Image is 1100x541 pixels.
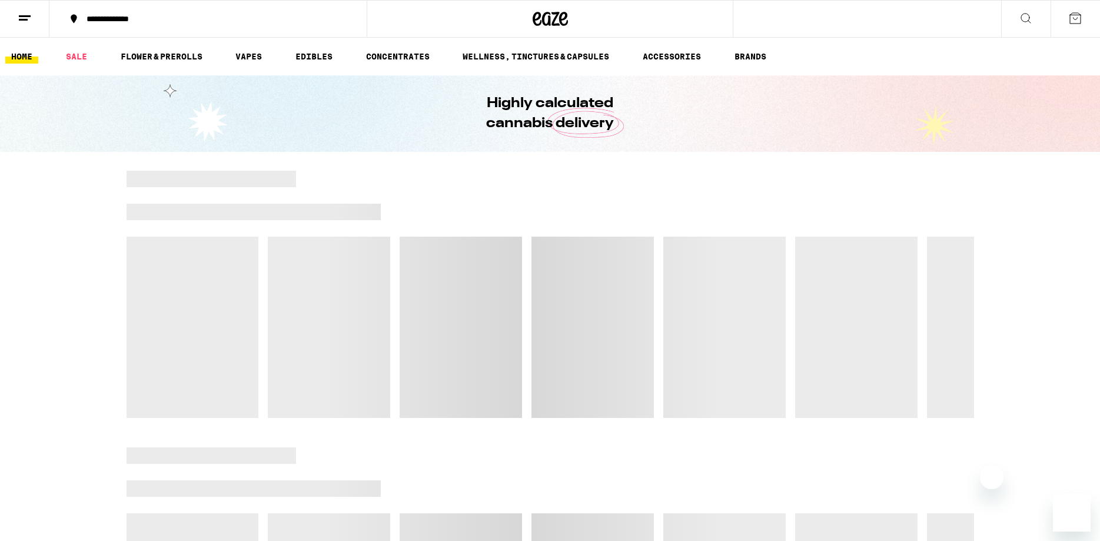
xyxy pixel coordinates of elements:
iframe: Button to launch messaging window [1053,494,1091,532]
a: SALE [60,49,93,64]
iframe: Close message [980,466,1003,489]
a: WELLNESS, TINCTURES & CAPSULES [457,49,615,64]
h1: Highly calculated cannabis delivery [453,94,647,134]
a: ACCESSORIES [637,49,707,64]
a: EDIBLES [290,49,338,64]
a: HOME [5,49,38,64]
a: CONCENTRATES [360,49,436,64]
a: FLOWER & PREROLLS [115,49,208,64]
a: BRANDS [729,49,772,64]
a: VAPES [230,49,268,64]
